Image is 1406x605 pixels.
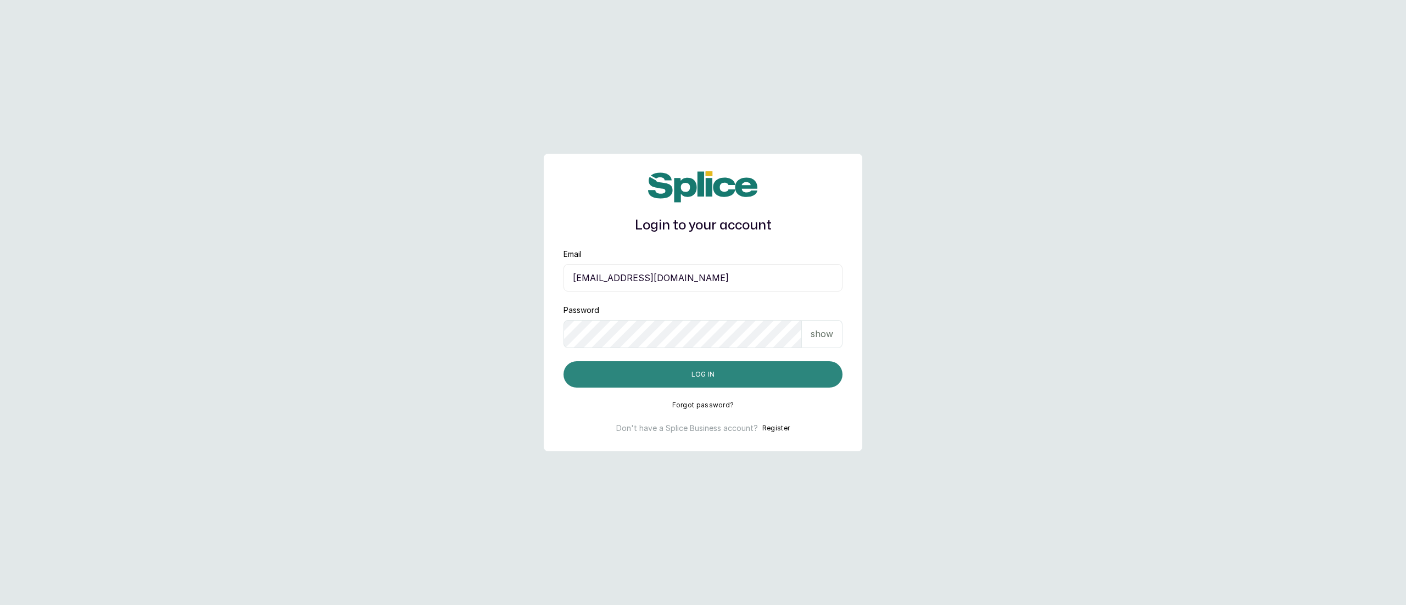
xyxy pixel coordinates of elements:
[563,249,582,260] label: Email
[563,305,599,316] label: Password
[563,216,843,236] h1: Login to your account
[811,327,833,340] p: show
[563,361,843,388] button: Log in
[672,401,734,410] button: Forgot password?
[616,423,758,434] p: Don't have a Splice Business account?
[762,423,790,434] button: Register
[563,264,843,292] input: email@acme.com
